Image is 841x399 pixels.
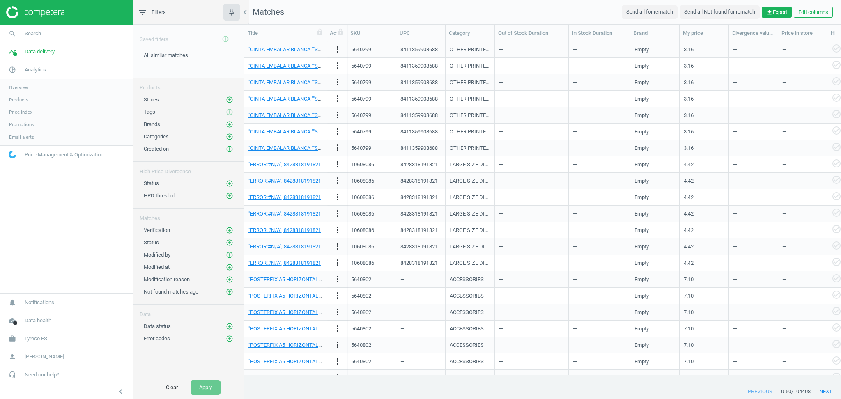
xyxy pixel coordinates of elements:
button: add_circle_outline [217,31,234,48]
i: chevron_left [240,7,250,17]
button: add_circle_outline [225,322,234,330]
div: — [573,124,626,139]
a: "CINTA EMBALAR BLANCA ""ST [DATE]""", 8411359908688 [248,112,381,118]
button: more_vert [333,373,342,383]
span: Data delivery [25,48,55,55]
div: 5640799 [351,95,371,103]
i: more_vert [333,274,342,284]
span: Data health [25,317,51,324]
i: more_vert [333,225,342,235]
i: pie_chart_outlined [5,62,20,78]
div: — [782,174,823,188]
span: Categories [144,133,169,140]
button: add_circle_outline [225,192,234,200]
div: — [499,124,564,139]
div: 3.16 [684,124,724,139]
div: — [782,239,823,254]
div: — [782,190,823,204]
div: — [499,256,564,270]
div: 4.42 [684,239,724,254]
span: Matches [253,7,284,17]
i: more_vert [333,94,342,103]
button: more_vert [333,192,342,203]
button: get_appExport [762,7,792,18]
button: more_vert [333,356,342,367]
i: more_vert [333,126,342,136]
i: add_circle_outline [226,145,233,153]
div: 5640799 [351,79,371,86]
a: "POSTERFIX A5 HORIZONTAL ""ISS PE""", Unknown [248,276,366,282]
div: Empty [634,144,649,152]
button: add_circle_outline [225,263,234,271]
span: Created on [144,146,169,152]
button: add_circle_outline [225,133,234,141]
div: Empty [634,62,649,70]
div: — [499,223,564,237]
div: — [782,157,823,172]
div: 3.16 [684,108,724,122]
span: Tags [144,109,155,115]
button: add_circle_outline [225,179,234,188]
div: SKU [350,30,393,37]
div: 10608086 [351,161,374,168]
a: "ERROR:#N/A", 8428318191821 [248,178,321,184]
div: — [499,174,564,188]
i: chevron_left [116,387,126,397]
button: Send all for rematch [622,5,678,18]
div: Empty [634,112,649,119]
span: Analytics [25,66,46,73]
div: LARGE SIZE DIARIES [450,177,490,185]
i: more_vert [333,44,342,54]
div: Out of Stock Duration [498,30,565,37]
div: — [782,92,823,106]
div: Empty [634,79,649,86]
i: more_vert [333,61,342,71]
span: Lyreco ES [25,335,47,342]
a: "POSTERFIX A5 HORIZONTAL ""ISS PE""", Unknown [248,326,366,332]
a: "CINTA EMBALAR BLANCA ""ST [DATE]""", 8411359908688 [248,63,381,69]
div: — [499,206,564,221]
div: — [573,157,626,172]
i: add_circle_outline [226,180,233,187]
i: filter_list [138,7,147,17]
div: Empty [634,259,649,267]
div: 5640799 [351,128,371,135]
div: — [573,141,626,155]
i: add_circle_outline [226,192,233,199]
div: — [499,190,564,204]
button: more_vert [333,291,342,301]
i: more_vert [333,323,342,333]
i: add_circle_outline [222,35,229,43]
div: 3.16 [684,92,724,106]
div: 8428318191821 [400,243,438,250]
i: more_vert [333,373,342,383]
span: Need our help? [25,371,59,378]
i: search [5,26,20,41]
div: Empty [634,210,649,218]
button: more_vert [333,77,342,88]
i: more_vert [333,241,342,251]
span: Brands [144,121,160,127]
i: more_vert [333,192,342,202]
div: OTHER PRINTED PRODUCTS [450,62,490,70]
div: 8428318191821 [400,161,438,168]
div: Empty [634,243,649,250]
button: more_vert [333,209,342,219]
span: Price Management & Optimization [25,151,103,158]
div: OTHER PRINTED PRODUCTS [450,112,490,119]
div: — [733,108,774,122]
div: — [573,75,626,89]
div: 10608086 [351,177,374,185]
i: notifications [5,295,20,310]
div: — [573,92,626,106]
span: Products [9,96,28,103]
div: 4.42 [684,223,724,237]
button: more_vert [333,126,342,137]
div: — [499,92,564,106]
div: 5640799 [351,112,371,119]
button: Clear [157,380,186,395]
i: add_circle_outline [226,251,233,259]
button: more_vert [333,176,342,186]
div: Empty [634,227,649,234]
